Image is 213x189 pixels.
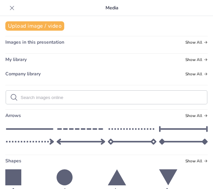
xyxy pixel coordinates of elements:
[185,40,208,45] span: Show all
[5,56,27,63] span: My library
[5,39,64,45] span: Images in this presentation
[185,57,208,62] span: Show all
[185,159,208,163] span: Show all
[5,112,21,119] span: Arrows
[21,95,203,100] input: Search images online
[5,158,21,164] span: Shapes
[5,21,64,31] button: Upload image / video
[185,113,208,118] span: Show all
[185,72,208,76] span: Show all
[5,71,41,77] span: Company library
